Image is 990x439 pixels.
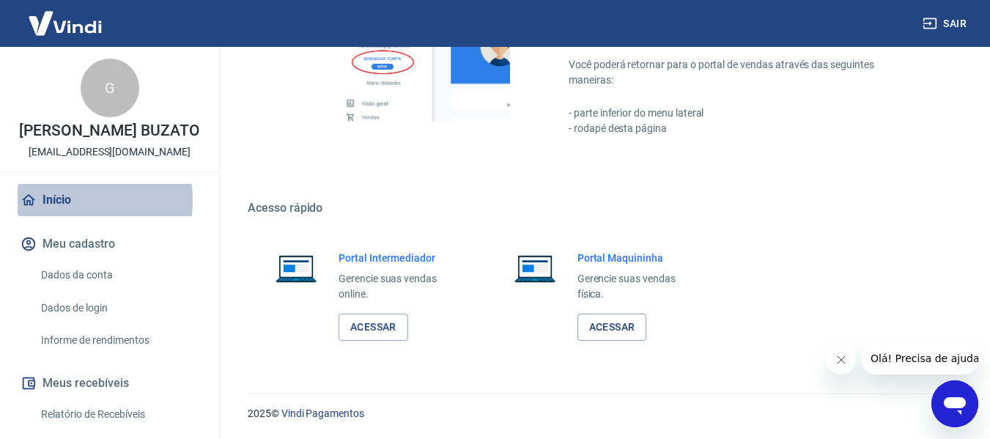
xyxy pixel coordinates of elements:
a: Dados da conta [35,260,202,290]
h5: Acesso rápido [248,201,955,215]
span: Olá! Precisa de ajuda? [9,10,123,22]
p: - rodapé desta página [569,121,920,136]
a: Relatório de Recebíveis [35,399,202,429]
p: Você poderá retornar para o portal de vendas através das seguintes maneiras: [569,57,920,88]
h6: Portal Intermediador [339,251,460,265]
iframe: Mensagem da empresa [862,342,978,375]
img: Vindi [18,1,113,45]
p: Gerencie suas vendas online. [339,271,460,302]
p: 2025 © [248,406,955,421]
img: Imagem de um notebook aberto [504,251,566,286]
button: Sair [920,10,972,37]
p: [EMAIL_ADDRESS][DOMAIN_NAME] [29,144,191,160]
button: Meus recebíveis [18,367,202,399]
a: Acessar [577,314,647,341]
iframe: Fechar mensagem [827,345,856,375]
a: Informe de rendimentos [35,325,202,355]
a: Vindi Pagamentos [281,407,364,419]
img: Imagem de um notebook aberto [265,251,327,286]
button: Meu cadastro [18,228,202,260]
p: - parte inferior do menu lateral [569,106,920,121]
a: Início [18,184,202,216]
p: [PERSON_NAME] BUZATO [19,123,199,139]
div: G [81,59,139,117]
h6: Portal Maquininha [577,251,699,265]
p: Gerencie suas vendas física. [577,271,699,302]
a: Dados de login [35,293,202,323]
a: Acessar [339,314,408,341]
iframe: Botão para abrir a janela de mensagens [931,380,978,427]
